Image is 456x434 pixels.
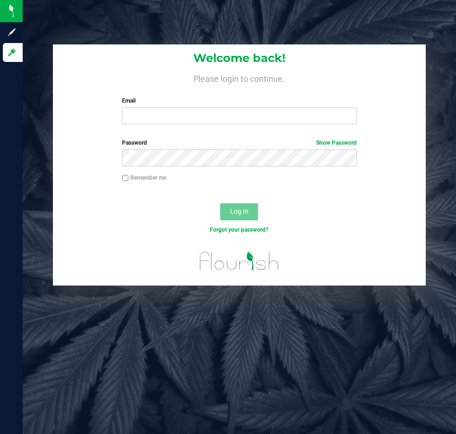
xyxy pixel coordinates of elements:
label: Email [122,96,356,105]
h1: Welcome back! [53,52,426,64]
span: Log In [230,208,249,215]
img: flourish_logo.svg [193,244,286,278]
inline-svg: Sign up [7,27,17,37]
label: Remember me [122,174,166,182]
h4: Please login to continue. [53,72,426,83]
button: Log In [220,203,258,220]
span: Password [122,139,147,146]
a: Forgot your password? [210,226,268,233]
inline-svg: Log in [7,48,17,57]
a: Show Password [316,139,357,146]
input: Remember me [122,175,129,182]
